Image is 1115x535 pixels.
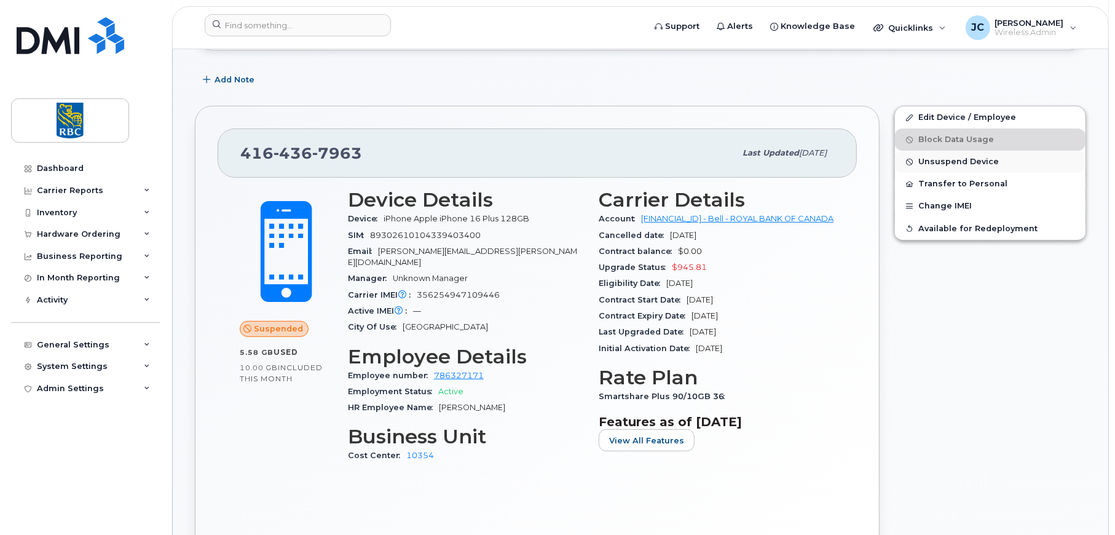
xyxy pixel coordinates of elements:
span: used [274,347,298,357]
h3: Features as of [DATE] [599,414,835,429]
span: Account [599,214,641,223]
span: Support [665,20,699,33]
span: SIM [348,231,370,240]
span: Initial Activation Date [599,344,696,353]
span: Smartshare Plus 90/10GB 36 [599,392,731,401]
a: 786327171 [434,371,484,380]
a: [FINANCIAL_ID] - Bell - ROYAL BANK OF CANADA [641,214,833,223]
span: [PERSON_NAME][EMAIL_ADDRESS][PERSON_NAME][DOMAIN_NAME] [348,247,577,267]
span: Contract balance [599,247,678,256]
span: [DATE] [687,295,713,304]
span: Email [348,247,378,256]
span: Available for Redeployment [918,224,1038,233]
span: City Of Use [348,322,403,331]
span: Active IMEI [348,306,413,315]
span: [DATE] [696,344,722,353]
h3: Carrier Details [599,189,835,211]
button: Add Note [195,69,265,91]
span: Alerts [727,20,753,33]
span: [GEOGRAPHIC_DATA] [403,322,488,331]
span: [DATE] [799,148,827,157]
div: Jenn Carlson [957,15,1085,40]
button: Change IMEI [895,195,1085,217]
span: Active [438,387,463,396]
span: Contract Expiry Date [599,311,691,320]
span: 10.00 GB [240,363,278,372]
span: — [413,306,421,315]
span: Device [348,214,384,223]
span: Suspended [254,323,303,335]
h3: Employee Details [348,346,584,368]
span: $0.00 [678,247,702,256]
span: Cost Center [348,451,406,460]
span: [DATE] [690,327,716,336]
button: Block Data Usage [895,129,1085,151]
a: Knowledge Base [762,14,864,39]
h3: Business Unit [348,426,584,448]
span: [PERSON_NAME] [995,18,1064,28]
input: Find something... [205,14,391,36]
span: Quicklinks [888,23,933,33]
span: iPhone Apple iPhone 16 Plus 128GB [384,214,529,223]
div: Quicklinks [865,15,955,40]
span: JC [971,20,984,35]
span: Knowledge Base [781,20,855,33]
span: Upgrade Status [599,263,672,272]
span: Unsuspend Device [918,157,999,167]
span: 89302610104339403400 [370,231,481,240]
span: Unknown Manager [393,274,468,283]
span: HR Employee Name [348,403,439,412]
a: 10354 [406,451,434,460]
span: included this month [240,363,323,383]
span: [DATE] [670,231,696,240]
span: 416 [240,144,362,162]
span: [DATE] [666,279,693,288]
a: Edit Device / Employee [895,106,1085,129]
span: Last Upgraded Date [599,327,690,336]
span: $945.81 [672,263,707,272]
span: Contract Start Date [599,295,687,304]
span: [PERSON_NAME] [439,403,505,412]
span: View All Features [609,435,684,446]
span: Employment Status [348,387,438,396]
a: Alerts [708,14,762,39]
span: Add Note [215,74,254,85]
span: Wireless Admin [995,28,1064,38]
span: Eligibility Date [599,279,666,288]
a: Support [646,14,708,39]
span: Carrier IMEI [348,290,417,299]
button: Unsuspend Device [895,151,1085,173]
h3: Device Details [348,189,584,211]
span: [DATE] [691,311,718,320]
button: Transfer to Personal [895,173,1085,195]
span: 7963 [312,144,362,162]
h3: Rate Plan [599,367,835,389]
span: Last updated [743,148,799,157]
span: Manager [348,274,393,283]
span: Cancelled date [599,231,670,240]
span: 5.58 GB [240,348,274,357]
span: 436 [274,144,312,162]
span: Employee number [348,371,434,380]
span: 356254947109446 [417,290,500,299]
button: Available for Redeployment [895,218,1085,240]
button: View All Features [599,429,695,451]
